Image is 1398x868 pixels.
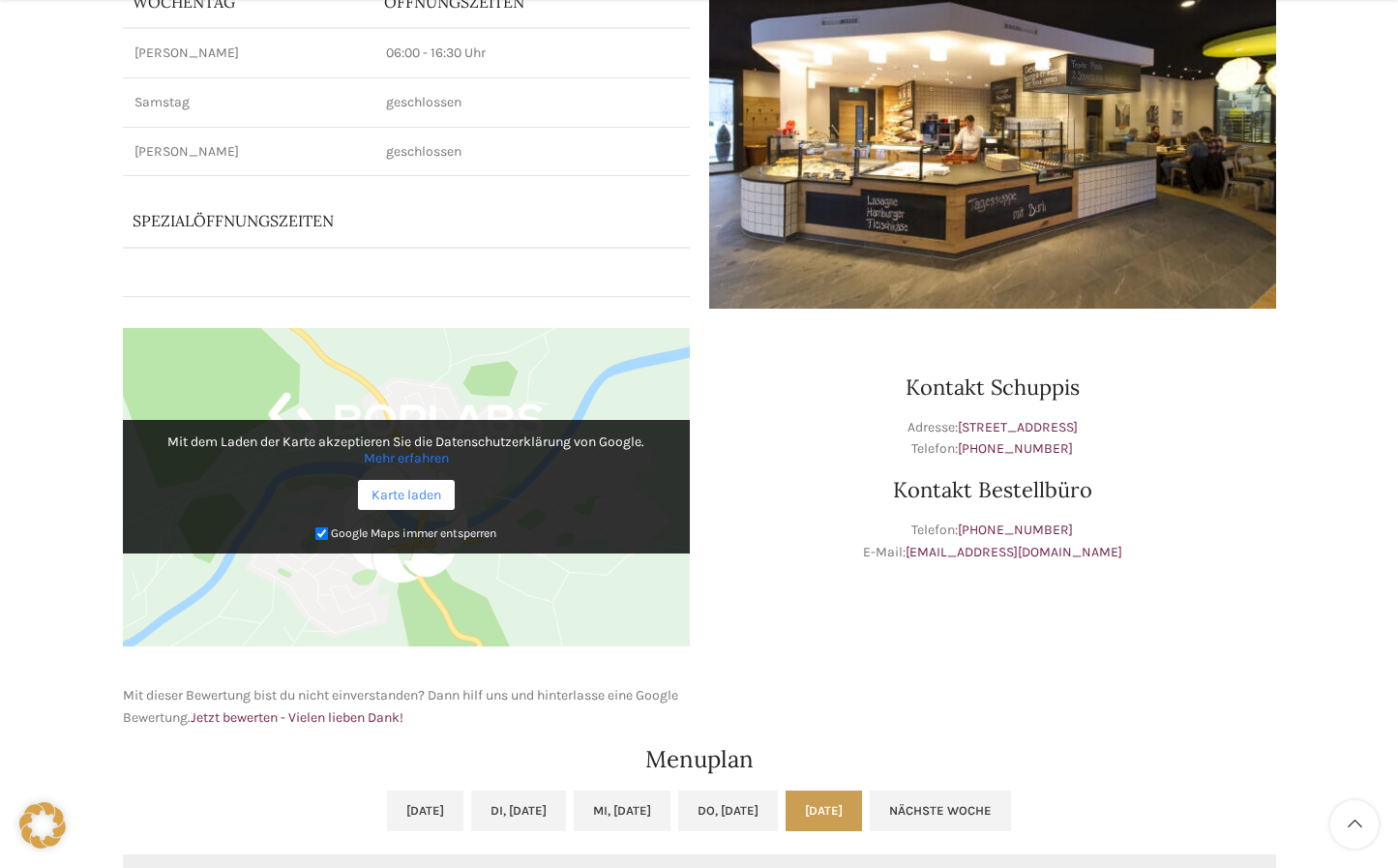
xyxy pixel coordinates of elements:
[709,479,1276,500] h3: Kontakt Bestellbüro
[123,328,690,647] img: Google Maps
[958,522,1073,538] a: [PHONE_NUMBER]
[471,791,566,831] a: Di, [DATE]
[136,434,676,466] p: Mit dem Laden der Karte akzeptieren Sie die Datenschutzerklärung von Google.
[123,748,1276,771] h2: Menuplan
[786,791,862,831] a: [DATE]
[1330,800,1379,849] a: Scroll to top button
[574,791,670,831] a: Mi, [DATE]
[331,526,496,540] small: Google Maps immer entsperren
[386,142,678,162] p: geschlossen
[386,93,678,112] p: geschlossen
[678,791,778,831] a: Do, [DATE]
[191,709,403,726] a: Jetzt bewerten - Vielen lieben Dank!
[709,376,1276,398] h3: Kontakt Schuppis
[387,791,463,831] a: [DATE]
[958,440,1073,457] a: [PHONE_NUMBER]
[870,791,1011,831] a: Nächste Woche
[709,520,1276,563] p: Telefon: E-Mail:
[364,450,449,466] a: Mehr erfahren
[315,527,328,540] input: Google Maps immer entsperren
[386,44,678,63] p: 06:00 - 16:30 Uhr
[358,480,455,510] a: Karte laden
[709,417,1276,461] p: Adresse: Telefon:
[958,419,1078,435] a: [STREET_ADDRESS]
[134,142,363,162] p: [PERSON_NAME]
[134,93,363,112] p: Samstag
[134,44,363,63] p: [PERSON_NAME]
[906,544,1122,560] a: [EMAIL_ADDRESS][DOMAIN_NAME]
[133,210,586,231] p: Spezialöffnungszeiten
[123,685,690,729] p: Mit dieser Bewertung bist du nicht einverstanden? Dann hilf uns und hinterlasse eine Google Bewer...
